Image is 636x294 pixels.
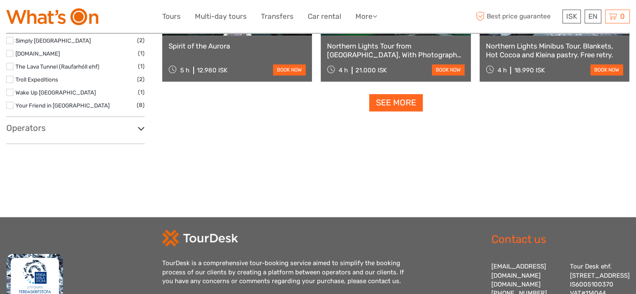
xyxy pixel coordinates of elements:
div: 18.990 ISK [514,66,544,74]
img: td-logo-white.png [162,230,238,246]
span: 4 h [497,66,506,74]
a: Wake Up [GEOGRAPHIC_DATA] [15,89,96,96]
span: Best price guarantee [474,10,560,23]
span: (1) [138,61,145,71]
p: We're away right now. Please check back later! [12,15,95,21]
a: Multi-day tours [195,10,247,23]
a: Northern Lights Tour from [GEOGRAPHIC_DATA], With Photographs, Local Pastrys and Hot Chocolate [327,42,464,59]
span: ISK [566,12,577,20]
span: (2) [137,36,145,45]
a: See more [369,94,423,111]
span: 0 [619,12,626,20]
div: TourDesk is a comprehensive tour-booking service aimed to simplify the booking process of our cli... [162,259,413,286]
h2: Contact us [491,233,630,246]
span: (1) [138,49,145,58]
a: Troll Expeditions [15,76,58,83]
div: EN [585,10,601,23]
a: Car rental [308,10,341,23]
span: (2) [137,74,145,84]
a: Spirit of the Aurora [169,42,306,50]
a: [DOMAIN_NAME] [15,50,60,57]
span: 5 h [180,66,189,74]
button: Open LiveChat chat widget [96,13,106,23]
span: 4 h [339,66,348,74]
a: Transfers [261,10,294,23]
span: (8) [137,100,145,110]
a: book now [590,64,623,75]
span: (1) [138,87,145,97]
a: The Lava Tunnel (Raufarhóll ehf) [15,63,100,70]
a: Northern Lights Minibus Tour. Blankets, Hot Cocoa and Kleina pastry. Free retry. [486,42,623,59]
a: Tours [162,10,181,23]
a: Your Friend in [GEOGRAPHIC_DATA] [15,102,110,109]
a: [DOMAIN_NAME] [491,281,541,288]
div: 21.000 ISK [355,66,387,74]
a: book now [432,64,465,75]
h3: Operators [6,123,145,133]
a: More [355,10,377,23]
div: 12.980 ISK [197,66,227,74]
a: Simply [GEOGRAPHIC_DATA] [15,37,91,44]
a: book now [273,64,306,75]
img: What's On [6,8,98,25]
